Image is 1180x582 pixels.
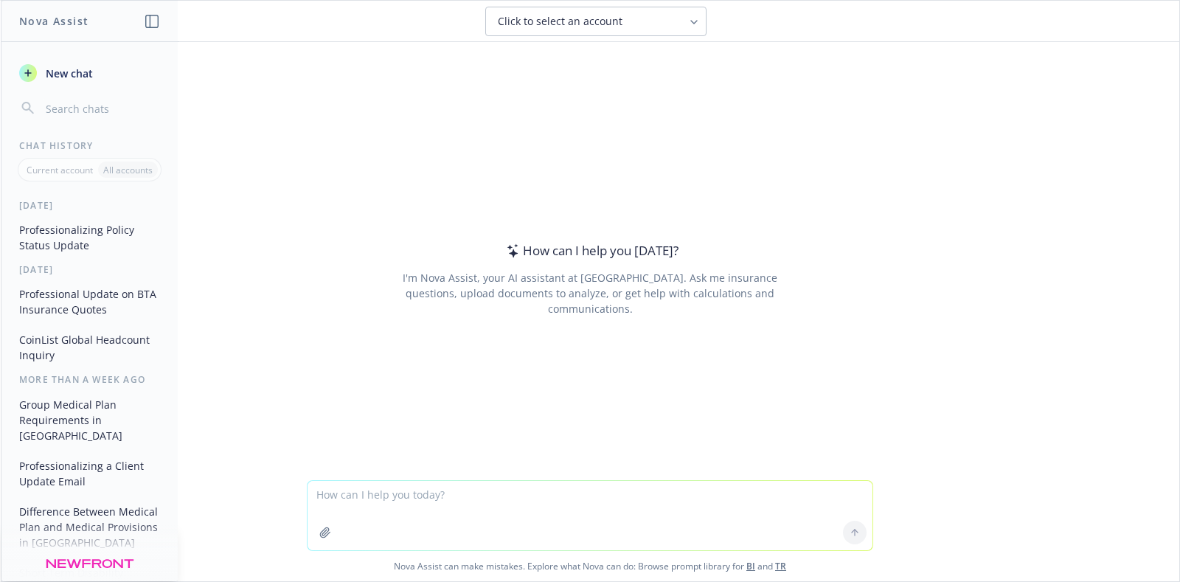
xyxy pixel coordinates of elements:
[43,66,93,81] span: New chat
[775,560,786,572] a: TR
[1,199,178,212] div: [DATE]
[13,499,166,555] button: Difference Between Medical Plan and Medical Provisions in [GEOGRAPHIC_DATA]
[13,454,166,493] button: Professionalizing a Client Update Email
[7,551,1173,581] span: Nova Assist can make mistakes. Explore what Nova can do: Browse prompt library for and
[502,241,678,260] div: How can I help you [DATE]?
[43,98,160,119] input: Search chats
[27,164,93,176] p: Current account
[485,7,707,36] button: Click to select an account
[103,164,153,176] p: All accounts
[1,139,178,152] div: Chat History
[13,328,166,367] button: CoinList Global Headcount Inquiry
[13,60,166,86] button: New chat
[382,270,797,316] div: I'm Nova Assist, your AI assistant at [GEOGRAPHIC_DATA]. Ask me insurance questions, upload docum...
[498,14,622,29] span: Click to select an account
[746,560,755,572] a: BI
[19,13,88,29] h1: Nova Assist
[1,373,178,386] div: More than a week ago
[1,263,178,276] div: [DATE]
[13,392,166,448] button: Group Medical Plan Requirements in [GEOGRAPHIC_DATA]
[13,282,166,322] button: Professional Update on BTA Insurance Quotes
[13,218,166,257] button: Professionalizing Policy Status Update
